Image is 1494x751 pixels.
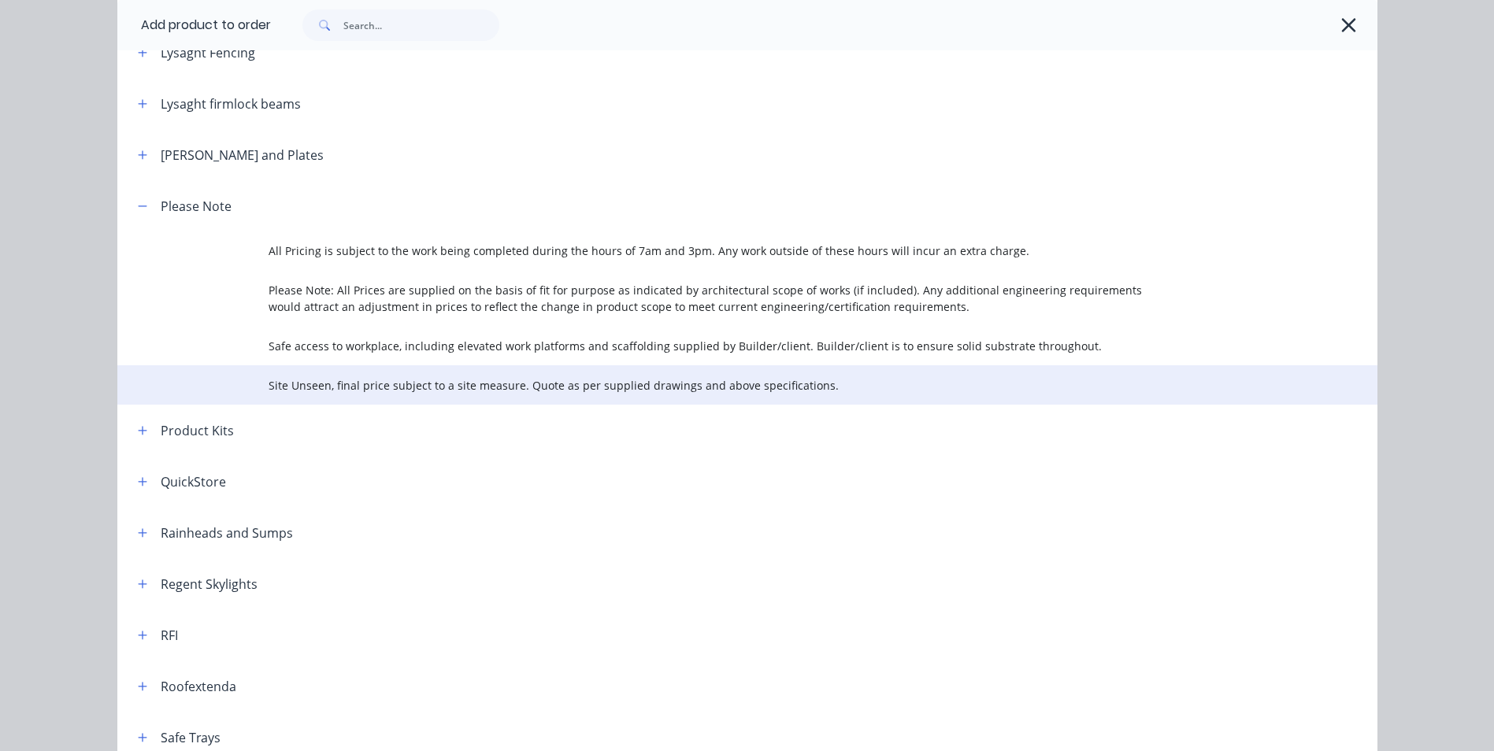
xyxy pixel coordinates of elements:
div: Safe Trays [161,728,221,747]
div: Lysaght firmlock beams [161,94,301,113]
span: Site Unseen, final price subject to a site measure. Quote as per supplied drawings and above spec... [269,377,1155,394]
input: Search... [343,9,499,41]
span: Please Note: All Prices are supplied on the basis of fit for purpose as indicated by architectura... [269,282,1155,315]
div: Rainheads and Sumps [161,523,293,542]
div: Please Note [161,197,232,216]
div: [PERSON_NAME] and Plates [161,146,324,165]
div: Roofextenda [161,677,236,696]
div: Regent Skylights [161,575,258,594]
div: Lysaght Fencing [161,43,255,62]
div: RFI [161,626,178,645]
div: QuickStore [161,472,226,491]
div: Product Kits [161,421,234,440]
span: Safe access to workplace, including elevated work platforms and scaffolding supplied by Builder/c... [269,338,1155,354]
span: All Pricing is subject to the work being completed during the hours of 7am and 3pm. Any work outs... [269,242,1155,259]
